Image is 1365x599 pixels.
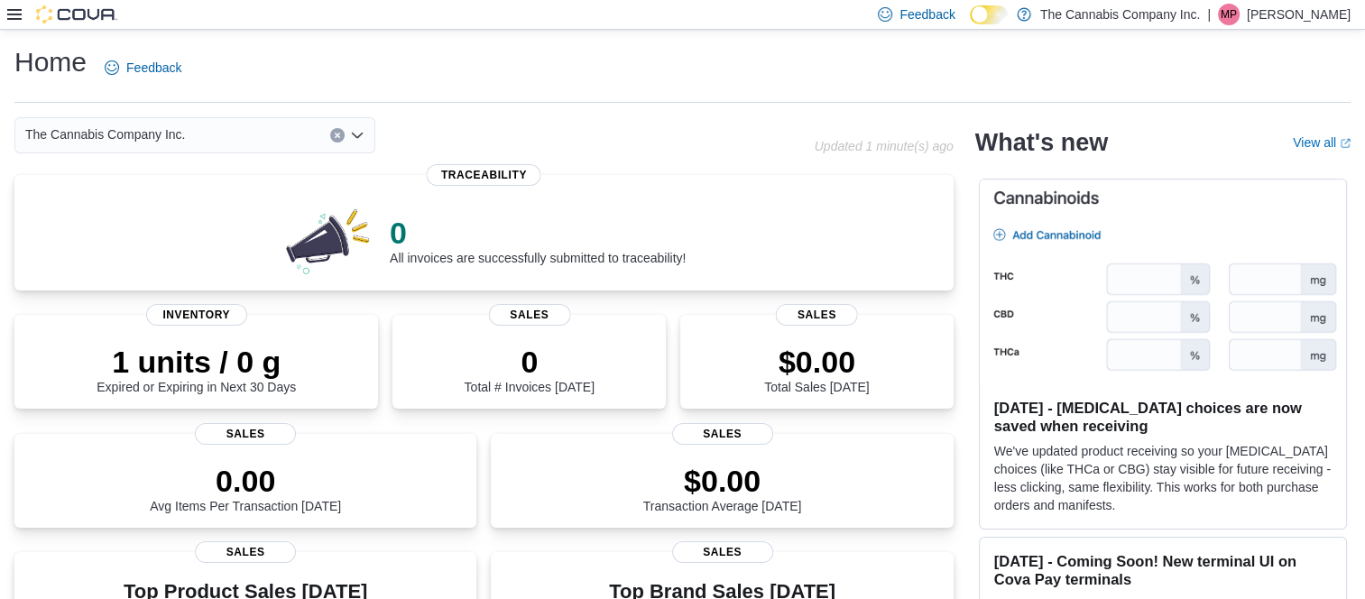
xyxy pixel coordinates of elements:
[970,5,1008,24] input: Dark Mode
[150,463,341,499] p: 0.00
[1218,4,1240,25] div: Mitch Parker
[126,59,181,77] span: Feedback
[150,463,341,513] div: Avg Items Per Transaction [DATE]
[1340,138,1351,149] svg: External link
[390,215,686,251] p: 0
[994,442,1332,514] p: We've updated product receiving so your [MEDICAL_DATA] choices (like THCa or CBG) stay visible fo...
[465,344,595,380] p: 0
[195,423,296,445] span: Sales
[1221,4,1237,25] span: MP
[25,124,185,145] span: The Cannabis Company Inc.
[970,24,971,25] span: Dark Mode
[764,344,869,380] p: $0.00
[281,204,375,276] img: 0
[643,463,802,513] div: Transaction Average [DATE]
[97,344,296,380] p: 1 units / 0 g
[97,50,189,86] a: Feedback
[350,128,364,143] button: Open list of options
[465,344,595,394] div: Total # Invoices [DATE]
[994,552,1332,588] h3: [DATE] - Coming Soon! New terminal UI on Cova Pay terminals
[672,423,773,445] span: Sales
[146,304,247,326] span: Inventory
[36,5,117,23] img: Cova
[488,304,570,326] span: Sales
[390,215,686,265] div: All invoices are successfully submitted to traceability!
[14,44,87,80] h1: Home
[330,128,345,143] button: Clear input
[815,139,954,153] p: Updated 1 minute(s) ago
[1207,4,1211,25] p: |
[975,128,1108,157] h2: What's new
[1247,4,1351,25] p: [PERSON_NAME]
[764,344,869,394] div: Total Sales [DATE]
[427,164,541,186] span: Traceability
[643,463,802,499] p: $0.00
[994,399,1332,435] h3: [DATE] - [MEDICAL_DATA] choices are now saved when receiving
[97,344,296,394] div: Expired or Expiring in Next 30 Days
[776,304,858,326] span: Sales
[1293,135,1351,150] a: View allExternal link
[672,541,773,563] span: Sales
[899,5,955,23] span: Feedback
[1040,4,1200,25] p: The Cannabis Company Inc.
[195,541,296,563] span: Sales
